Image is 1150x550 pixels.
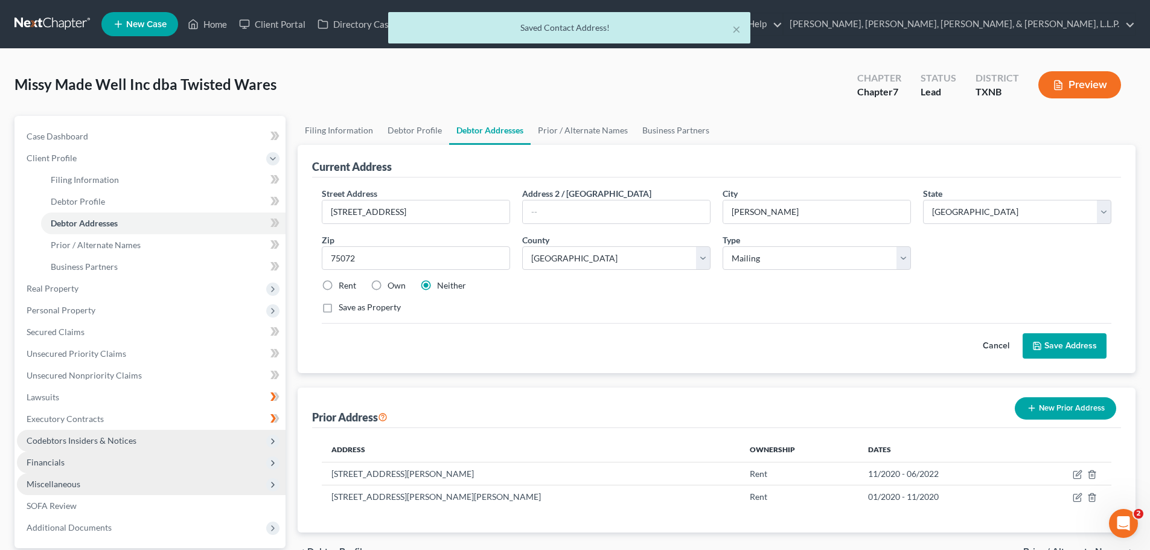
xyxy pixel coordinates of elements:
[740,462,858,485] td: Rent
[970,334,1023,358] button: Cancel
[388,280,406,292] label: Own
[723,200,910,223] input: Enter city...
[740,485,858,508] td: Rent
[921,71,956,85] div: Status
[51,240,141,250] span: Prior / Alternate Names
[339,280,356,292] label: Rent
[322,200,510,223] input: Enter street address
[322,188,377,199] span: Street Address
[51,174,119,185] span: Filing Information
[858,438,1023,462] th: Dates
[27,131,88,141] span: Case Dashboard
[322,462,740,485] td: [STREET_ADDRESS][PERSON_NAME]
[17,386,286,408] a: Lawsuits
[17,126,286,147] a: Case Dashboard
[41,234,286,256] a: Prior / Alternate Names
[1023,333,1107,359] button: Save Address
[27,414,104,424] span: Executory Contracts
[51,196,105,206] span: Debtor Profile
[41,213,286,234] a: Debtor Addresses
[27,283,78,293] span: Real Property
[27,522,112,532] span: Additional Documents
[312,159,392,174] div: Current Address
[17,365,286,386] a: Unsecured Nonpriority Claims
[437,280,466,292] label: Neither
[322,485,740,508] td: [STREET_ADDRESS][PERSON_NAME][PERSON_NAME]
[1038,71,1121,98] button: Preview
[298,116,380,145] a: Filing Information
[858,485,1023,508] td: 01/2020 - 11/2020
[27,305,95,315] span: Personal Property
[312,410,388,424] div: Prior Address
[635,116,717,145] a: Business Partners
[41,191,286,213] a: Debtor Profile
[923,188,942,199] span: State
[27,327,85,337] span: Secured Claims
[17,321,286,343] a: Secured Claims
[14,75,276,93] span: Missy Made Well Inc dba Twisted Wares
[449,116,531,145] a: Debtor Addresses
[857,71,901,85] div: Chapter
[322,246,510,270] input: XXXXX
[17,408,286,430] a: Executory Contracts
[976,85,1019,99] div: TXNB
[523,200,710,223] input: --
[27,457,65,467] span: Financials
[27,392,59,402] span: Lawsuits
[27,479,80,489] span: Miscellaneous
[51,261,118,272] span: Business Partners
[857,85,901,99] div: Chapter
[322,438,740,462] th: Address
[1109,509,1138,538] iframe: Intercom live chat
[522,187,651,200] label: Address 2 / [GEOGRAPHIC_DATA]
[531,116,635,145] a: Prior / Alternate Names
[41,256,286,278] a: Business Partners
[522,235,549,245] span: County
[976,71,1019,85] div: District
[921,85,956,99] div: Lead
[858,462,1023,485] td: 11/2020 - 06/2022
[339,301,401,313] label: Save as Property
[27,153,77,163] span: Client Profile
[51,218,118,228] span: Debtor Addresses
[27,348,126,359] span: Unsecured Priority Claims
[41,169,286,191] a: Filing Information
[27,435,136,446] span: Codebtors Insiders & Notices
[740,438,858,462] th: Ownership
[1134,509,1143,519] span: 2
[893,86,898,97] span: 7
[322,235,334,245] span: Zip
[27,370,142,380] span: Unsecured Nonpriority Claims
[732,22,741,36] button: ×
[1015,397,1116,420] button: New Prior Address
[27,500,77,511] span: SOFA Review
[723,188,738,199] span: City
[17,343,286,365] a: Unsecured Priority Claims
[380,116,449,145] a: Debtor Profile
[398,22,741,34] div: Saved Contact Address!
[723,234,740,246] label: Type
[17,495,286,517] a: SOFA Review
